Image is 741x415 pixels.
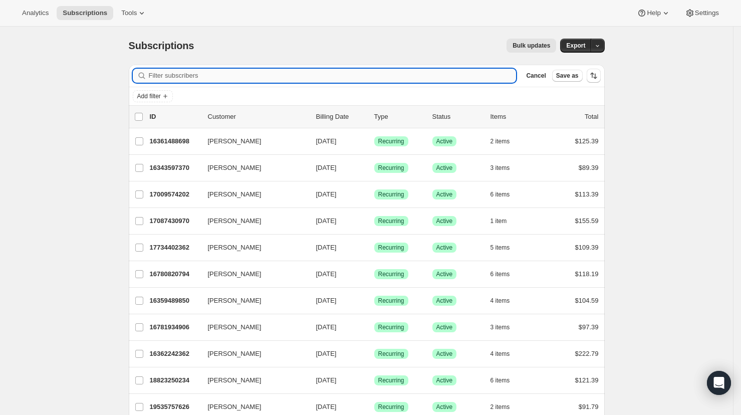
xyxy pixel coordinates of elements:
span: 2 items [490,137,510,145]
button: Analytics [16,6,55,20]
div: 17087430970[PERSON_NAME][DATE]SuccessRecurringSuccessActive1 item$155.59 [150,214,599,228]
button: 2 items [490,400,521,414]
span: 3 items [490,323,510,331]
span: Recurring [378,244,404,252]
div: 18823250234[PERSON_NAME][DATE]SuccessRecurringSuccessActive6 items$121.39 [150,373,599,387]
span: 4 items [490,297,510,305]
span: $91.79 [579,403,599,410]
button: Bulk updates [507,39,556,53]
span: [PERSON_NAME] [208,163,262,173]
p: ID [150,112,200,122]
button: [PERSON_NAME] [202,186,302,202]
p: 16359489850 [150,296,200,306]
button: 6 items [490,373,521,387]
p: 17009574202 [150,189,200,199]
span: Active [436,350,453,358]
span: Add filter [137,92,161,100]
p: Customer [208,112,308,122]
span: [PERSON_NAME] [208,269,262,279]
button: Sort the results [587,69,601,83]
span: Active [436,323,453,331]
span: [DATE] [316,164,337,171]
button: [PERSON_NAME] [202,133,302,149]
button: 4 items [490,294,521,308]
span: Recurring [378,297,404,305]
span: 6 items [490,270,510,278]
p: 16362242362 [150,349,200,359]
span: [PERSON_NAME] [208,322,262,332]
button: 4 items [490,347,521,361]
span: 2 items [490,403,510,411]
span: Active [436,297,453,305]
div: Type [374,112,424,122]
p: 16780820794 [150,269,200,279]
p: Status [432,112,482,122]
p: 17734402362 [150,243,200,253]
input: Filter subscribers [149,69,517,83]
p: 16781934906 [150,322,200,332]
span: $97.39 [579,323,599,331]
div: 19535757626[PERSON_NAME][DATE]SuccessRecurringSuccessActive2 items$91.79 [150,400,599,414]
span: [PERSON_NAME] [208,349,262,359]
span: [DATE] [316,190,337,198]
button: Tools [115,6,153,20]
span: 3 items [490,164,510,172]
button: Cancel [522,70,550,82]
button: [PERSON_NAME] [202,240,302,256]
span: [PERSON_NAME] [208,216,262,226]
button: [PERSON_NAME] [202,266,302,282]
span: $89.39 [579,164,599,171]
span: $125.39 [575,137,599,145]
div: 16343597370[PERSON_NAME][DATE]SuccessRecurringSuccessActive3 items$89.39 [150,161,599,175]
span: Bulk updates [513,42,550,50]
span: [DATE] [316,297,337,304]
button: Save as [552,70,583,82]
span: Recurring [378,217,404,225]
button: [PERSON_NAME] [202,213,302,229]
button: [PERSON_NAME] [202,319,302,335]
div: 16781934906[PERSON_NAME][DATE]SuccessRecurringSuccessActive3 items$97.39 [150,320,599,334]
button: [PERSON_NAME] [202,399,302,415]
div: IDCustomerBilling DateTypeStatusItemsTotal [150,112,599,122]
button: Settings [679,6,725,20]
button: [PERSON_NAME] [202,293,302,309]
span: Active [436,270,453,278]
div: 17009574202[PERSON_NAME][DATE]SuccessRecurringSuccessActive6 items$113.39 [150,187,599,201]
span: [PERSON_NAME] [208,136,262,146]
button: 1 item [490,214,518,228]
span: $155.59 [575,217,599,225]
span: 5 items [490,244,510,252]
span: $109.39 [575,244,599,251]
span: Recurring [378,323,404,331]
span: $118.19 [575,270,599,278]
span: 6 items [490,376,510,384]
button: [PERSON_NAME] [202,372,302,388]
span: [DATE] [316,270,337,278]
span: Analytics [22,9,49,17]
span: Recurring [378,270,404,278]
span: [PERSON_NAME] [208,296,262,306]
p: 17087430970 [150,216,200,226]
p: 16343597370 [150,163,200,173]
span: [DATE] [316,244,337,251]
span: Save as [556,72,579,80]
span: Active [436,244,453,252]
button: 3 items [490,161,521,175]
div: Items [490,112,541,122]
div: 16362242362[PERSON_NAME][DATE]SuccessRecurringSuccessActive4 items$222.79 [150,347,599,361]
span: [DATE] [316,323,337,331]
button: 6 items [490,187,521,201]
span: Active [436,403,453,411]
span: [DATE] [316,376,337,384]
span: Recurring [378,376,404,384]
span: Export [566,42,585,50]
span: Active [436,190,453,198]
p: Total [585,112,598,122]
div: 16780820794[PERSON_NAME][DATE]SuccessRecurringSuccessActive6 items$118.19 [150,267,599,281]
button: 3 items [490,320,521,334]
span: $222.79 [575,350,599,357]
p: 16361488698 [150,136,200,146]
span: [PERSON_NAME] [208,189,262,199]
span: Recurring [378,403,404,411]
p: 18823250234 [150,375,200,385]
